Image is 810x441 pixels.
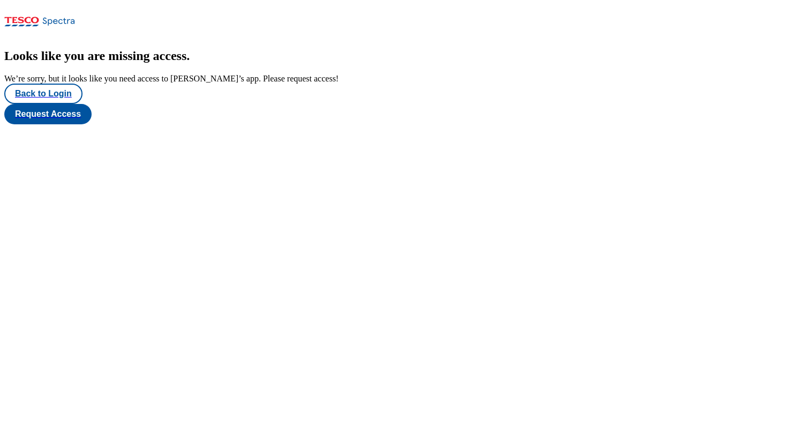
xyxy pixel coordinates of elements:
a: Back to Login [4,84,806,104]
div: We’re sorry, but it looks like you need access to [PERSON_NAME]’s app. Please request access! [4,74,806,84]
span: . [186,49,190,63]
button: Back to Login [4,84,82,104]
button: Request Access [4,104,92,124]
h2: Looks like you are missing access [4,49,806,63]
a: Request Access [4,104,806,124]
